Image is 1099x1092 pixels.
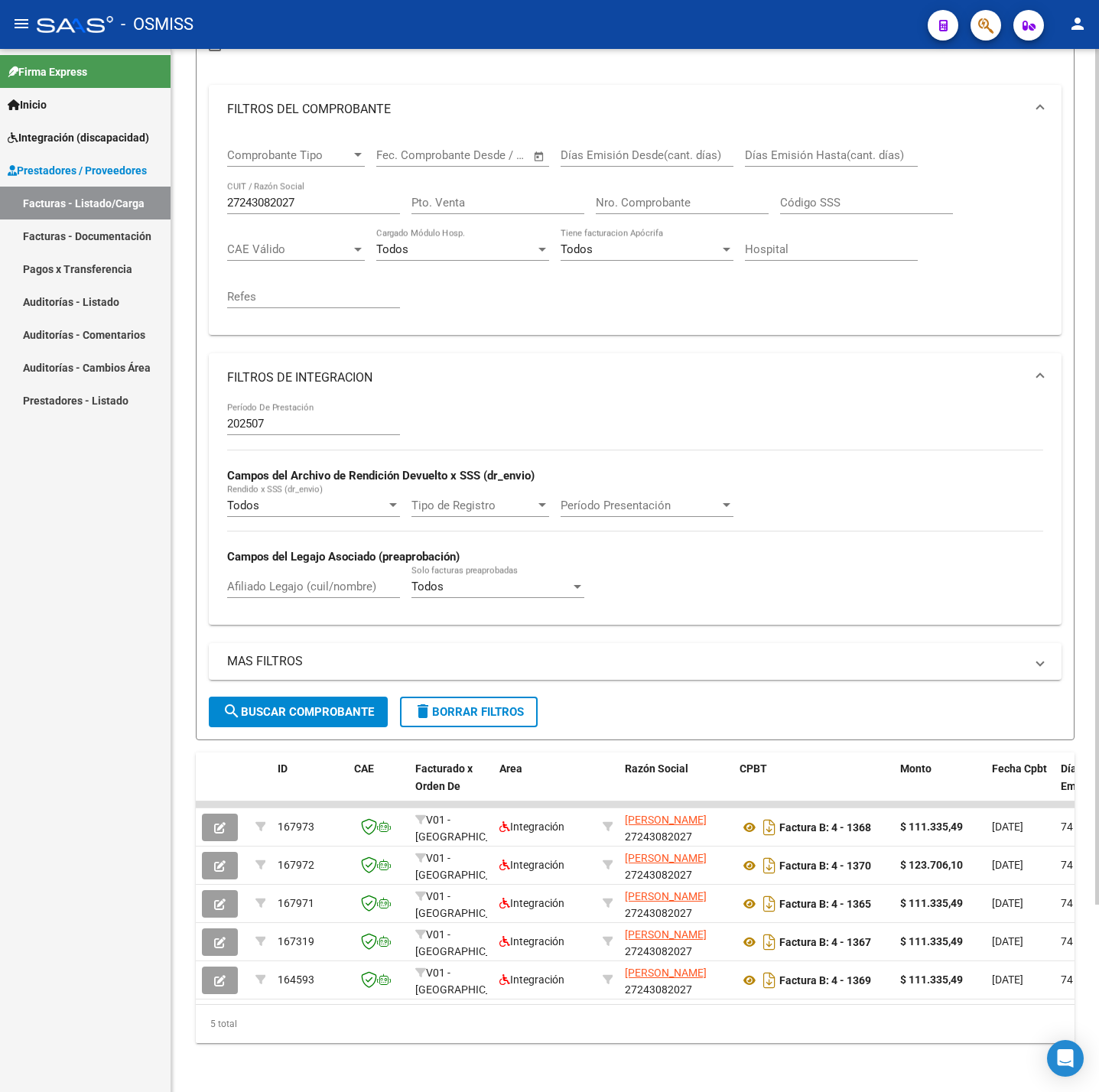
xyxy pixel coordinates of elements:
[209,697,388,727] button: Buscar Comprobante
[227,550,460,564] strong: Campos del Legajo Asociado (preaprobación)
[227,148,351,162] span: Comprobante Tipo
[779,821,871,834] strong: Factura B: 4 - 1368
[499,973,564,986] span: Integración
[278,762,288,775] span: ID
[759,930,779,954] i: Descargar documento
[499,935,564,947] span: Integración
[619,752,733,820] datatable-header-cell: Razón Social
[411,499,535,512] span: Tipo de Registro
[625,852,707,864] span: [PERSON_NAME]
[8,96,47,113] span: Inicio
[415,762,473,792] span: Facturado x Orden De
[354,762,374,775] span: CAE
[209,134,1062,335] div: FILTROS DEL COMPROBANTE
[121,8,193,41] span: - OSMISS
[499,859,564,871] span: Integración
[278,973,314,986] span: 164593
[759,853,779,878] i: Descargar documento
[992,821,1023,833] span: [DATE]
[900,973,963,986] strong: $ 111.335,49
[227,101,1025,118] mat-panel-title: FILTROS DEL COMPROBANTE
[992,859,1023,871] span: [DATE]
[1047,1040,1084,1077] div: Open Intercom Messenger
[376,242,408,256] span: Todos
[625,811,727,843] div: 27243082027
[625,926,727,958] div: 27243082027
[223,705,374,719] span: Buscar Comprobante
[196,1005,1075,1043] div: 5 total
[992,973,1023,986] span: [DATE]
[8,162,147,179] span: Prestadores / Proveedores
[209,643,1062,680] mat-expansion-panel-header: MAS FILTROS
[759,892,779,916] i: Descargar documento
[986,752,1055,820] datatable-header-cell: Fecha Cpbt
[1061,859,1073,871] span: 74
[411,580,444,593] span: Todos
[227,469,535,483] strong: Campos del Archivo de Rendición Devuelto x SSS (dr_envio)
[499,762,522,775] span: Area
[779,936,871,948] strong: Factura B: 4 - 1367
[414,705,524,719] span: Borrar Filtros
[531,148,548,165] button: Open calendar
[278,859,314,871] span: 167972
[493,752,597,820] datatable-header-cell: Area
[759,815,779,840] i: Descargar documento
[376,148,438,162] input: Fecha inicio
[625,964,727,996] div: 27243082027
[625,890,707,902] span: [PERSON_NAME]
[8,129,149,146] span: Integración (discapacidad)
[992,897,1023,909] span: [DATE]
[900,935,963,947] strong: $ 111.335,49
[625,888,727,920] div: 27243082027
[625,762,688,775] span: Razón Social
[625,928,707,941] span: [PERSON_NAME]
[278,821,314,833] span: 167973
[227,653,1025,670] mat-panel-title: MAS FILTROS
[1061,897,1073,909] span: 74
[12,15,31,33] mat-icon: menu
[271,752,348,820] datatable-header-cell: ID
[740,762,767,775] span: CPBT
[227,369,1025,386] mat-panel-title: FILTROS DE INTEGRACION
[414,702,432,720] mat-icon: delete
[278,897,314,909] span: 167971
[278,935,314,947] span: 167319
[209,85,1062,134] mat-expansion-panel-header: FILTROS DEL COMPROBANTE
[561,499,720,512] span: Período Presentación
[561,242,593,256] span: Todos
[1061,821,1073,833] span: 74
[400,697,538,727] button: Borrar Filtros
[625,967,707,979] span: [PERSON_NAME]
[209,402,1062,625] div: FILTROS DE INTEGRACION
[894,752,986,820] datatable-header-cell: Monto
[900,762,932,775] span: Monto
[409,752,493,820] datatable-header-cell: Facturado x Orden De
[1061,973,1073,986] span: 74
[779,860,871,872] strong: Factura B: 4 - 1370
[1068,15,1087,33] mat-icon: person
[1061,935,1073,947] span: 74
[625,814,707,826] span: [PERSON_NAME]
[499,897,564,909] span: Integración
[625,850,727,882] div: 27243082027
[499,821,564,833] span: Integración
[209,353,1062,402] mat-expansion-panel-header: FILTROS DE INTEGRACION
[227,499,259,512] span: Todos
[452,148,526,162] input: Fecha fin
[992,762,1047,775] span: Fecha Cpbt
[348,752,409,820] datatable-header-cell: CAE
[8,63,87,80] span: Firma Express
[223,702,241,720] mat-icon: search
[779,898,871,910] strong: Factura B: 4 - 1365
[900,821,963,833] strong: $ 111.335,49
[227,242,351,256] span: CAE Válido
[900,897,963,909] strong: $ 111.335,49
[733,752,894,820] datatable-header-cell: CPBT
[992,935,1023,947] span: [DATE]
[900,859,963,871] strong: $ 123.706,10
[759,968,779,993] i: Descargar documento
[779,974,871,986] strong: Factura B: 4 - 1369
